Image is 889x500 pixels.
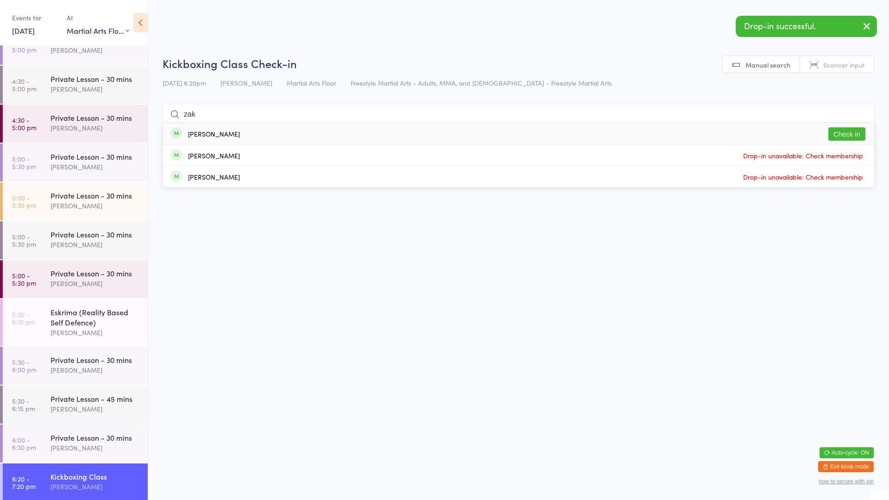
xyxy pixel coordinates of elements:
div: [PERSON_NAME] [188,152,240,159]
div: [PERSON_NAME] [50,365,140,375]
time: 5:00 - 5:30 pm [12,272,36,287]
a: 5:30 -6:00 pmPrivate Lesson - 30 mins[PERSON_NAME] [3,347,148,385]
time: 5:00 - 5:30 pm [12,233,36,248]
time: 5:00 - 5:30 pm [12,155,36,170]
a: 4:30 -5:00 pmPrivate Lesson - 30 mins[PERSON_NAME] [3,105,148,143]
div: Private Lesson - 30 mins [50,74,140,84]
span: Martial Arts Floor [287,78,336,87]
div: Private Lesson - 30 mins [50,432,140,443]
div: Drop-in successful. [736,16,877,37]
button: Exit kiosk mode [818,461,874,472]
div: At [67,10,129,25]
time: 5:30 - 6:15 pm [12,397,35,412]
time: 4:30 - 5:00 pm [12,38,37,53]
span: Scanner input [823,60,865,69]
div: [PERSON_NAME] [50,481,140,492]
button: Check in [828,127,865,141]
div: [PERSON_NAME] [50,84,140,94]
a: 5:00 -5:30 pmPrivate Lesson - 30 mins[PERSON_NAME] [3,260,148,298]
div: [PERSON_NAME] [50,200,140,211]
button: Auto-cycle: ON [820,447,874,458]
div: Eskrima (Reality Based Self Defence) [50,307,140,327]
div: Events for [12,10,57,25]
span: [PERSON_NAME] [220,78,272,87]
a: 5:30 -6:15 pmPrivate Lesson - 45 mins[PERSON_NAME] [3,386,148,424]
input: Search [163,104,875,125]
div: [PERSON_NAME] [50,239,140,250]
a: 4:30 -5:00 pmPrivate Lesson - 30 mins[PERSON_NAME] [3,66,148,104]
time: 5:30 - 6:15 pm [12,311,35,325]
a: [DATE] [12,25,35,36]
button: how to secure with pin [819,478,874,485]
span: Manual search [745,60,790,69]
div: Private Lesson - 30 mins [50,151,140,162]
div: [PERSON_NAME] [50,123,140,133]
h2: Kickboxing Class Check-in [163,56,875,71]
time: 4:30 - 5:00 pm [12,77,37,92]
div: [PERSON_NAME] [188,130,240,137]
a: 5:00 -5:30 pmPrivate Lesson - 30 mins[PERSON_NAME] [3,221,148,259]
span: [DATE] 6:20pm [163,78,206,87]
span: Drop-in unavailable: Check membership [741,149,865,162]
time: 5:00 - 5:30 pm [12,194,36,209]
time: 6:20 - 7:20 pm [12,475,36,490]
div: Private Lesson - 30 mins [50,268,140,278]
div: Private Lesson - 30 mins [50,229,140,239]
span: Drop-in unavailable: Check membership [741,170,865,184]
a: 4:30 -5:00 pmPrivate Lesson - 30 mins[PERSON_NAME] [3,27,148,65]
time: 5:30 - 6:00 pm [12,358,37,373]
a: 5:00 -5:30 pmPrivate Lesson - 30 mins[PERSON_NAME] [3,144,148,181]
div: [PERSON_NAME] [50,45,140,56]
div: [PERSON_NAME] [50,278,140,289]
div: [PERSON_NAME] [50,404,140,414]
a: 6:00 -6:30 pmPrivate Lesson - 30 mins[PERSON_NAME] [3,425,148,462]
a: 5:30 -6:15 pmEskrima (Reality Based Self Defence)[PERSON_NAME] [3,299,148,346]
div: Private Lesson - 45 mins [50,394,140,404]
span: Freestyle Martial Arts - Adults, MMA, and [DEMOGRAPHIC_DATA] - Freestyle Martial Arts [351,78,612,87]
div: Private Lesson - 30 mins [50,355,140,365]
time: 4:30 - 5:00 pm [12,116,37,131]
a: 5:00 -5:30 pmPrivate Lesson - 30 mins[PERSON_NAME] [3,182,148,220]
div: Private Lesson - 30 mins [50,190,140,200]
div: Martial Arts Floor [67,25,129,36]
div: Private Lesson - 30 mins [50,112,140,123]
div: [PERSON_NAME] [50,327,140,338]
div: [PERSON_NAME] [188,173,240,181]
div: Kickboxing Class [50,471,140,481]
div: [PERSON_NAME] [50,162,140,172]
div: [PERSON_NAME] [50,443,140,453]
time: 6:00 - 6:30 pm [12,436,36,451]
